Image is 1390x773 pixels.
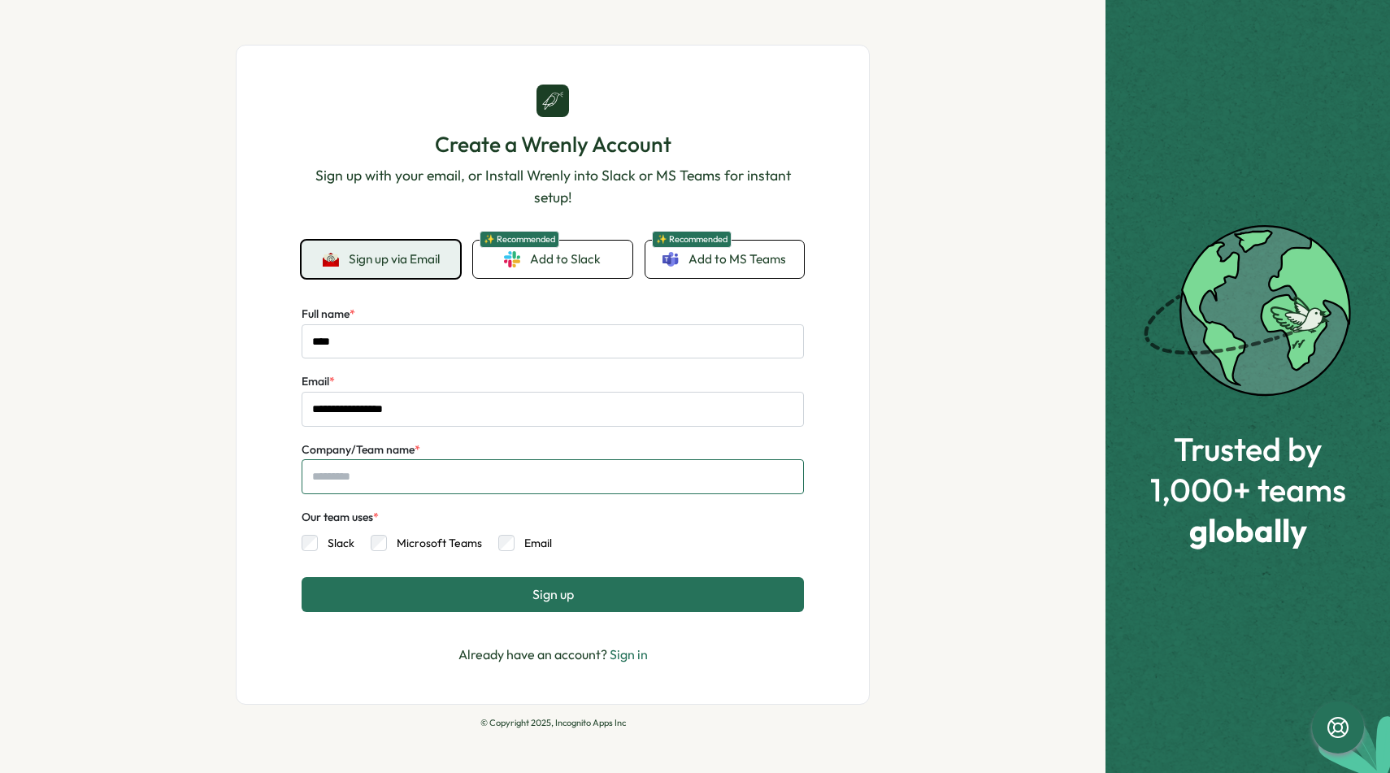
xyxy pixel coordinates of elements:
[473,241,632,278] a: ✨ RecommendedAdd to Slack
[645,241,804,278] a: ✨ RecommendedAdd to MS Teams
[532,587,574,601] span: Sign up
[302,441,420,459] label: Company/Team name
[458,645,648,665] p: Already have an account?
[652,231,732,248] span: ✨ Recommended
[318,535,354,551] label: Slack
[1150,512,1346,548] span: globally
[302,509,379,527] div: Our team uses
[530,250,601,268] span: Add to Slack
[349,252,440,267] span: Sign up via Email
[1150,471,1346,507] span: 1,000+ teams
[302,306,355,324] label: Full name
[610,646,648,662] a: Sign in
[515,535,552,551] label: Email
[1150,431,1346,467] span: Trusted by
[387,535,482,551] label: Microsoft Teams
[302,373,335,391] label: Email
[302,165,804,208] p: Sign up with your email, or Install Wrenly into Slack or MS Teams for instant setup!
[302,241,460,278] button: Sign up via Email
[236,718,870,728] p: © Copyright 2025, Incognito Apps Inc
[302,577,804,611] button: Sign up
[302,130,804,159] h1: Create a Wrenly Account
[688,250,786,268] span: Add to MS Teams
[480,231,559,248] span: ✨ Recommended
